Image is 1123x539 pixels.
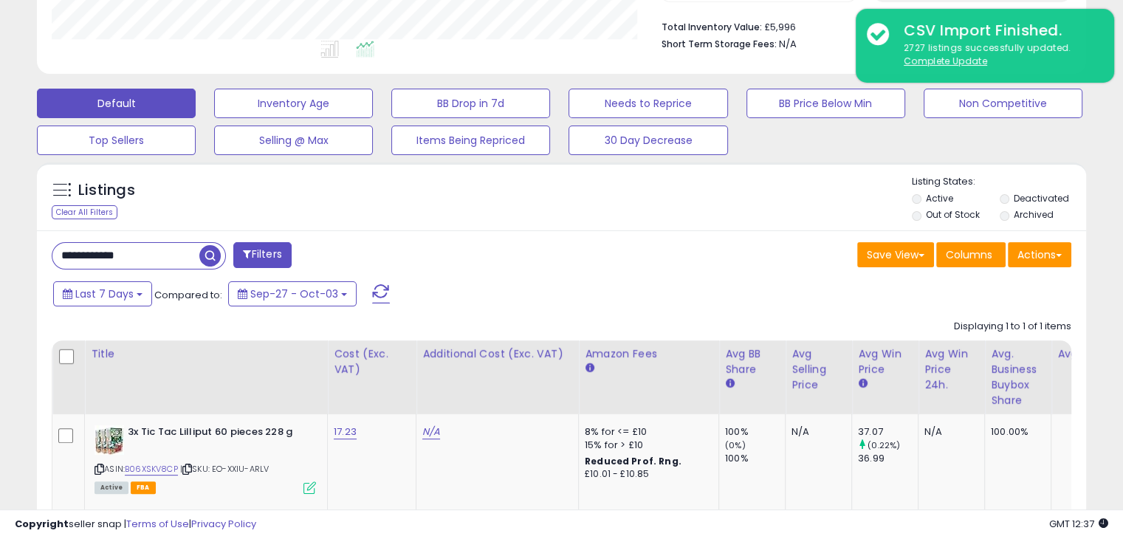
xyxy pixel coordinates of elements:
button: Sep-27 - Oct-03 [228,281,357,306]
button: Non Competitive [924,89,1082,118]
p: Listing States: [912,175,1086,189]
button: Actions [1008,242,1071,267]
small: Avg BB Share. [725,377,734,391]
div: seller snap | | [15,518,256,532]
small: Avg Win Price. [858,377,867,391]
a: N/A [422,425,440,439]
div: 37.07 [858,425,918,439]
small: (0%) [725,439,746,451]
div: Displaying 1 to 1 of 1 items [954,320,1071,334]
div: Avg Win Price [858,346,912,377]
button: Save View [857,242,934,267]
button: BB Drop in 7d [391,89,550,118]
li: £5,996 [662,17,1060,35]
div: ASIN: [95,425,316,492]
span: 2025-10-11 12:37 GMT [1049,517,1108,531]
div: Avg Selling Price [791,346,845,393]
span: FBA [131,481,156,494]
div: Avg. Business Buybox Share [991,346,1045,408]
label: Out of Stock [926,208,980,221]
button: Inventory Age [214,89,373,118]
button: Default [37,89,196,118]
button: Columns [936,242,1006,267]
div: Additional Cost (Exc. VAT) [422,346,572,362]
strong: Copyright [15,517,69,531]
span: N/A [779,37,797,51]
div: Cost (Exc. VAT) [334,346,410,377]
label: Archived [1013,208,1053,221]
button: BB Price Below Min [746,89,905,118]
div: Amazon Fees [585,346,712,362]
div: Clear All Filters [52,205,117,219]
b: Short Term Storage Fees: [662,38,777,50]
small: (0.22%) [868,439,900,451]
button: Selling @ Max [214,126,373,155]
span: Columns [946,247,992,262]
div: Avg Win Price 24h. [924,346,978,393]
small: Amazon Fees. [585,362,594,375]
span: | SKU: EO-XXIU-ARLV [180,463,269,475]
div: N/A [791,425,840,439]
h5: Listings [78,180,135,201]
span: All listings currently available for purchase on Amazon [95,481,128,494]
div: 100% [725,425,785,439]
span: Last 7 Days [75,286,134,301]
div: N/A [924,425,973,439]
a: Terms of Use [126,517,189,531]
span: Compared to: [154,288,222,302]
b: 3x Tic Tac Lilliput 60 pieces 228 g [128,425,307,443]
button: Items Being Repriced [391,126,550,155]
button: Filters [233,242,291,268]
a: 17.23 [334,425,357,439]
u: Complete Update [904,55,987,67]
img: 51BLvXnYrmL._SL40_.jpg [95,425,124,455]
label: Deactivated [1013,192,1068,205]
div: Avg BB Share [725,346,779,377]
b: Total Inventory Value: [662,21,762,33]
div: 100.00% [991,425,1040,439]
div: CSV Import Finished. [893,20,1103,41]
div: 15% for > £10 [585,439,707,452]
button: Needs to Reprice [569,89,727,118]
b: Reduced Prof. Rng. [585,455,681,467]
div: 8% for <= £10 [585,425,707,439]
div: 2727 listings successfully updated. [893,41,1103,69]
button: Top Sellers [37,126,196,155]
div: Title [91,346,321,362]
div: 36.99 [858,452,918,465]
div: 100% [725,452,785,465]
label: Active [926,192,953,205]
span: Sep-27 - Oct-03 [250,286,338,301]
button: 30 Day Decrease [569,126,727,155]
div: £10.01 - £10.85 [585,468,707,481]
button: Last 7 Days [53,281,152,306]
a: Privacy Policy [191,517,256,531]
a: B06XSKV8CP [125,463,178,476]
